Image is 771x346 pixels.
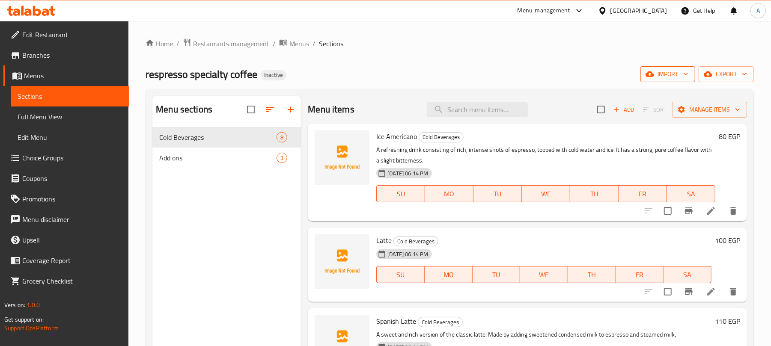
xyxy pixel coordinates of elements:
[193,38,269,49] span: Restaurants management
[277,133,287,142] span: 8
[3,189,129,209] a: Promotions
[384,169,432,177] span: [DATE] 06:14 PM
[572,269,613,281] span: TH
[159,132,277,142] div: Cold Beverages
[176,38,179,49] li: /
[418,317,463,327] div: Cold Beverages
[277,154,287,162] span: 3
[706,206,716,216] a: Edit menu item
[22,235,122,245] span: Upsell
[473,185,522,202] button: TU
[756,6,760,15] span: A
[647,69,688,80] span: import
[280,99,301,120] button: Add section
[477,188,518,200] span: TU
[22,173,122,183] span: Coupons
[4,322,59,334] a: Support.OpsPlatform
[319,38,343,49] span: Sections
[3,148,129,168] a: Choice Groups
[425,266,473,283] button: MO
[11,106,129,127] a: Full Menu View
[610,103,637,116] span: Add item
[22,255,122,266] span: Coverage Report
[11,127,129,148] a: Edit Menu
[261,70,286,80] div: Inactive
[574,188,615,200] span: TH
[146,65,257,84] span: respresso specialty coffee
[273,38,276,49] li: /
[3,168,129,189] a: Coupons
[315,130,369,185] img: Ice Americano
[3,65,129,86] a: Menus
[11,86,129,106] a: Sections
[476,269,517,281] span: TU
[715,234,740,246] h6: 100 EGP
[376,185,425,202] button: SU
[380,269,421,281] span: SU
[24,71,122,81] span: Menus
[616,266,664,283] button: FR
[428,269,469,281] span: MO
[146,38,173,49] a: Home
[670,188,712,200] span: SA
[152,124,301,172] nav: Menu sections
[659,202,677,220] span: Select to update
[699,66,754,82] button: export
[715,315,740,327] h6: 110 EGP
[679,201,699,221] button: Branch-specific-item
[518,6,570,16] div: Menu-management
[664,266,711,283] button: SA
[619,185,667,202] button: FR
[427,102,528,117] input: search
[376,234,392,247] span: Latte
[376,145,715,166] p: A refreshing drink consisting of rich, intense shots of espresso, topped with cold water and ice....
[156,103,212,116] h2: Menu sections
[22,50,122,60] span: Branches
[394,237,438,246] span: Cold Beverages
[4,299,25,311] span: Version:
[3,230,129,250] a: Upsell
[706,287,716,297] a: Edit menu item
[261,71,286,79] span: Inactive
[667,269,708,281] span: SA
[159,153,277,163] div: Add ons
[242,101,260,118] span: Select all sections
[27,299,40,311] span: 1.0.0
[419,132,463,142] span: Cold Beverages
[22,214,122,225] span: Menu disclaimer
[152,148,301,168] div: Add ons3
[659,283,677,301] span: Select to update
[277,153,287,163] div: items
[610,6,667,15] div: [GEOGRAPHIC_DATA]
[279,38,309,49] a: Menus
[4,314,44,325] span: Get support on:
[3,45,129,65] a: Branches
[612,105,635,115] span: Add
[522,185,570,202] button: WE
[3,250,129,271] a: Coverage Report
[289,38,309,49] span: Menus
[376,315,416,328] span: Spanish Latte
[22,30,122,40] span: Edit Restaurant
[260,99,280,120] span: Sort sections
[313,38,316,49] li: /
[3,209,129,230] a: Menu disclaimer
[315,234,369,289] img: Latte
[672,102,747,118] button: Manage items
[3,24,129,45] a: Edit Restaurant
[610,103,637,116] button: Add
[277,132,287,142] div: items
[152,127,301,148] div: Cold Beverages8
[525,188,567,200] span: WE
[570,185,619,202] button: TH
[723,281,744,302] button: delete
[679,104,740,115] span: Manage items
[719,130,740,142] h6: 80 EGP
[706,69,747,80] span: export
[429,188,470,200] span: MO
[619,269,661,281] span: FR
[473,266,521,283] button: TU
[622,188,664,200] span: FR
[22,153,122,163] span: Choice Groups
[376,130,417,143] span: Ice Americano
